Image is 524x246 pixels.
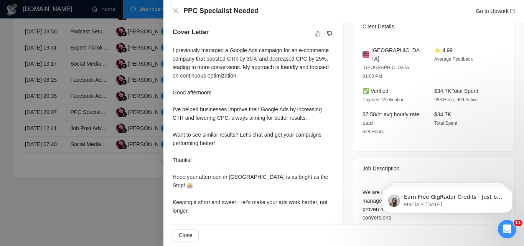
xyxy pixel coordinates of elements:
[434,121,457,126] span: Total Spent
[173,229,199,241] button: Close
[434,111,451,117] span: $34.7K
[434,88,478,94] span: $34.7K Total Spent
[363,129,384,134] span: 648 Hours
[434,47,453,53] span: ⭐ 4.99
[363,158,505,179] div: Job Description
[179,231,193,239] span: Close
[434,97,478,102] span: 993 Hires, 909 Active
[363,97,404,102] span: Payment Verification
[476,8,515,14] a: Go to Upworkexport
[363,188,505,222] div: We are Looking for an experienced PPC specialist to manage and optimize Google Ads campaigns. Mus...
[434,56,473,62] span: Average Feedback
[363,50,369,59] img: 🇺🇸
[510,9,515,13] span: export
[363,111,419,126] span: $7.58/hr avg hourly rate paid
[173,28,209,37] h5: Cover Letter
[313,29,323,38] button: like
[363,65,410,79] span: [GEOGRAPHIC_DATA] 01:00 PM
[363,88,389,94] span: ✅ Verified
[325,29,334,38] button: dislike
[173,8,179,14] span: close
[327,31,332,37] span: dislike
[315,31,321,37] span: like
[183,6,259,16] h4: PPC Specialist Needed
[371,172,524,225] iframe: Intercom notifications message
[363,16,505,37] div: Client Details
[173,8,179,14] button: Close
[173,46,334,215] div: I previously managed a Google Ads campaign for an e-commerce company that boosted CTR by 30% and ...
[514,220,522,226] span: 11
[498,220,516,238] iframe: Intercom live chat
[371,46,422,63] span: [GEOGRAPHIC_DATA]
